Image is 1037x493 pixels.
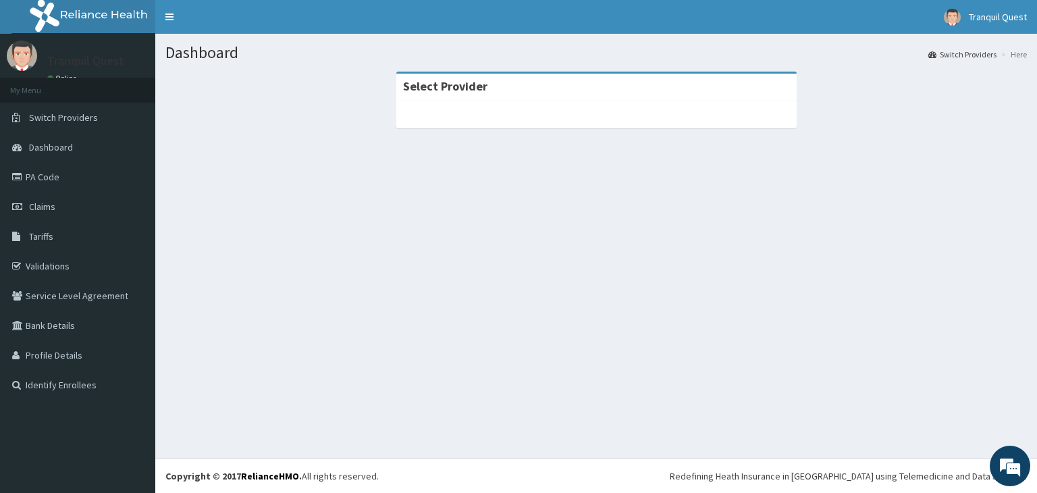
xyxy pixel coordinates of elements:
[47,55,124,67] p: Tranquil Quest
[29,201,55,213] span: Claims
[29,111,98,124] span: Switch Providers
[47,74,80,83] a: Online
[944,9,961,26] img: User Image
[998,49,1027,60] li: Here
[165,44,1027,61] h1: Dashboard
[928,49,996,60] a: Switch Providers
[29,141,73,153] span: Dashboard
[29,230,53,242] span: Tariffs
[7,41,37,71] img: User Image
[670,469,1027,483] div: Redefining Heath Insurance in [GEOGRAPHIC_DATA] using Telemedicine and Data Science!
[969,11,1027,23] span: Tranquil Quest
[165,470,302,482] strong: Copyright © 2017 .
[241,470,299,482] a: RelianceHMO
[155,459,1037,493] footer: All rights reserved.
[403,78,487,94] strong: Select Provider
